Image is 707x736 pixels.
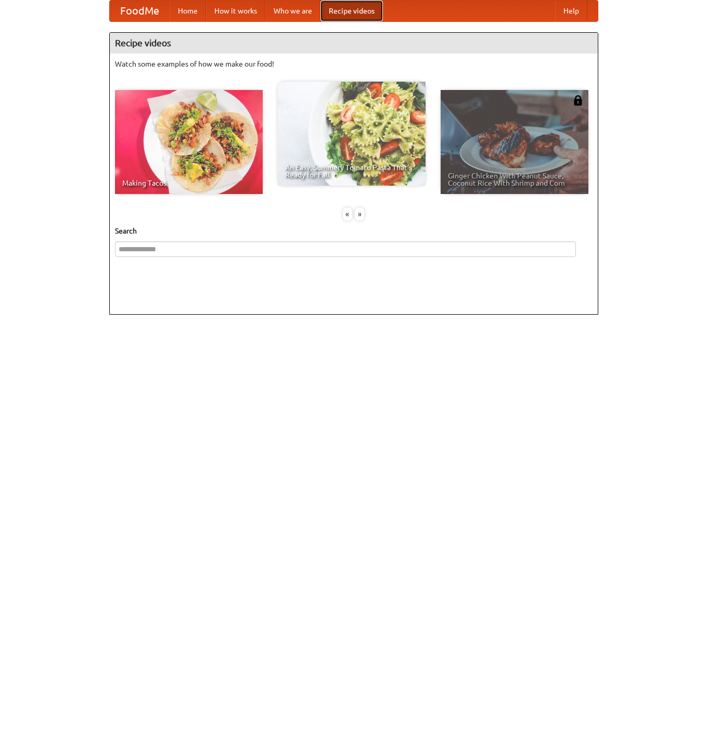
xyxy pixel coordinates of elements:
a: Home [170,1,206,21]
h5: Search [115,226,593,236]
a: Recipe videos [320,1,383,21]
a: Making Tacos [115,90,263,194]
a: FoodMe [110,1,170,21]
p: Watch some examples of how we make our food! [115,59,593,69]
a: An Easy, Summery Tomato Pasta That's Ready for Fall [278,82,426,186]
div: » [355,208,364,221]
span: An Easy, Summery Tomato Pasta That's Ready for Fall [285,164,418,178]
a: Help [555,1,587,21]
a: How it works [206,1,265,21]
div: « [343,208,352,221]
a: Who we are [265,1,320,21]
h4: Recipe videos [110,33,598,54]
img: 483408.png [573,95,583,106]
span: Making Tacos [122,179,255,187]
